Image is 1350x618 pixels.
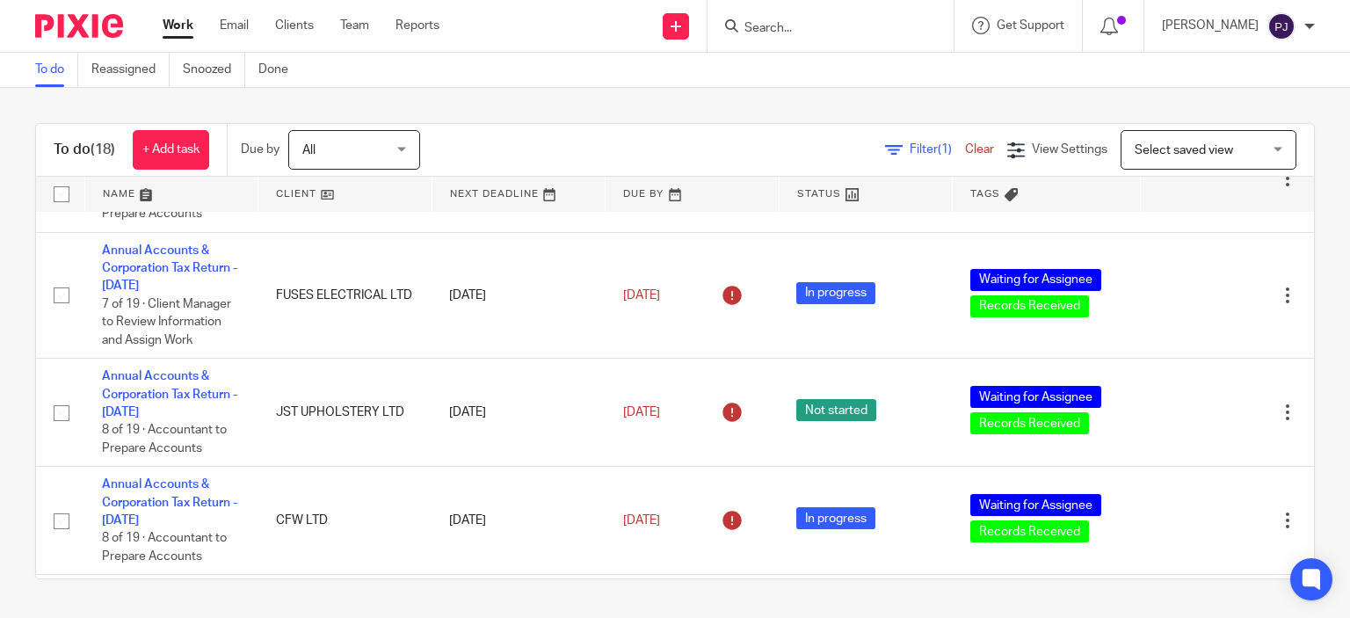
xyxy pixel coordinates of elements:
[163,17,193,34] a: Work
[796,399,876,421] span: Not started
[396,17,439,34] a: Reports
[258,53,301,87] a: Done
[91,53,170,87] a: Reassigned
[910,143,965,156] span: Filter
[102,478,237,527] a: Annual Accounts & Corporation Tax Return - [DATE]
[970,269,1101,291] span: Waiting for Assignee
[432,232,606,359] td: [DATE]
[102,533,227,563] span: 8 of 19 · Accountant to Prepare Accounts
[938,143,952,156] span: (1)
[102,298,231,346] span: 7 of 19 · Client Manager to Review Information and Assign Work
[102,244,237,293] a: Annual Accounts & Corporation Tax Return - [DATE]
[1162,17,1259,34] p: [PERSON_NAME]
[432,467,606,575] td: [DATE]
[241,141,279,158] p: Due by
[970,412,1089,434] span: Records Received
[1032,143,1107,156] span: View Settings
[302,144,316,156] span: All
[258,359,432,467] td: JST UPHOLSTERY LTD
[743,21,901,37] input: Search
[623,406,660,418] span: [DATE]
[1135,144,1233,156] span: Select saved view
[970,494,1101,516] span: Waiting for Assignee
[258,467,432,575] td: CFW LTD
[102,424,227,454] span: 8 of 19 · Accountant to Prepare Accounts
[258,232,432,359] td: FUSES ELECTRICAL LTD
[35,14,123,38] img: Pixie
[796,282,875,304] span: In progress
[340,17,369,34] a: Team
[997,19,1064,32] span: Get Support
[623,514,660,527] span: [DATE]
[220,17,249,34] a: Email
[183,53,245,87] a: Snoozed
[623,289,660,302] span: [DATE]
[35,53,78,87] a: To do
[970,520,1089,542] span: Records Received
[102,370,237,418] a: Annual Accounts & Corporation Tax Return - [DATE]
[54,141,115,159] h1: To do
[970,386,1101,408] span: Waiting for Assignee
[970,189,1000,199] span: Tags
[1267,12,1296,40] img: svg%3E
[133,130,209,170] a: + Add task
[970,295,1089,317] span: Records Received
[91,142,115,156] span: (18)
[796,507,875,529] span: In progress
[432,359,606,467] td: [DATE]
[275,17,314,34] a: Clients
[965,143,994,156] a: Clear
